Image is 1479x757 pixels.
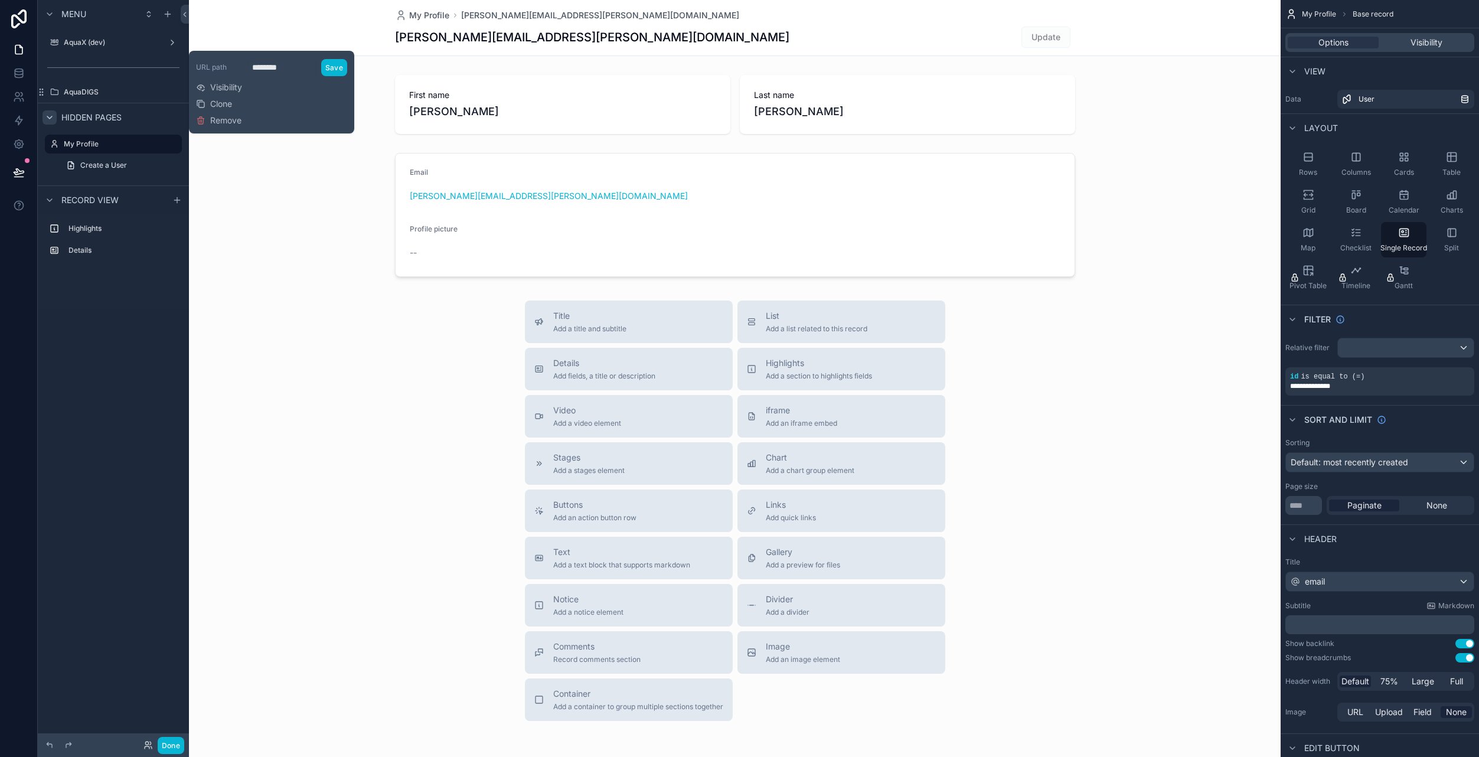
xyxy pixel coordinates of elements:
label: Sorting [1285,438,1310,448]
span: Default [1341,676,1369,687]
button: Charts [1429,184,1474,220]
label: AquaDIGS [64,87,179,97]
span: None [1426,500,1447,511]
div: scrollable content [1285,615,1474,634]
span: User [1359,94,1374,104]
button: Columns [1333,146,1379,182]
div: scrollable content [38,214,189,272]
span: 75% [1380,676,1398,687]
button: Cards [1381,146,1426,182]
span: Upload [1375,706,1403,718]
span: Paginate [1347,500,1382,511]
span: Layout [1304,122,1338,134]
span: Header [1304,533,1337,545]
label: Relative filter [1285,343,1333,353]
a: AquaX (dev) [45,33,182,52]
label: Image [1285,707,1333,717]
button: Gantt [1381,260,1426,295]
span: Filter [1304,314,1331,325]
a: User [1337,90,1474,109]
span: Markdown [1438,601,1474,611]
span: My Profile [1302,9,1336,19]
span: Columns [1341,168,1371,177]
span: email [1305,576,1325,588]
span: Rows [1299,168,1317,177]
span: Hidden pages [61,112,122,123]
span: Full [1450,676,1463,687]
label: Header width [1285,677,1333,686]
label: Highlights [68,224,177,233]
span: Visibility [1411,37,1442,48]
span: Large [1412,676,1434,687]
span: URL [1347,706,1363,718]
span: Grid [1301,205,1315,215]
span: My Profile [409,9,449,21]
button: Checklist [1333,222,1379,257]
span: Base record [1353,9,1393,19]
span: Timeline [1341,281,1370,291]
button: Done [158,737,184,754]
label: My Profile [64,139,175,149]
span: id [1290,373,1298,381]
span: Map [1301,243,1315,253]
span: Cards [1394,168,1414,177]
span: Board [1346,205,1366,215]
span: Single Record [1380,243,1427,253]
span: Clone [210,98,232,110]
span: Sort And Limit [1304,414,1372,426]
span: Default: most recently created [1291,457,1408,467]
a: Markdown [1426,601,1474,611]
button: Grid [1285,184,1331,220]
button: Board [1333,184,1379,220]
span: is equal to (=) [1301,373,1364,381]
a: [PERSON_NAME][EMAIL_ADDRESS][PERSON_NAME][DOMAIN_NAME] [461,9,739,21]
button: Visibility [196,81,242,93]
button: email [1285,572,1474,592]
span: Table [1442,168,1461,177]
div: Show backlink [1285,639,1334,648]
button: Default: most recently created [1285,452,1474,472]
label: Page size [1285,482,1318,491]
a: My Profile [395,9,449,21]
span: Checklist [1340,243,1372,253]
span: Remove [210,115,241,126]
span: Charts [1441,205,1463,215]
button: Single Record [1381,222,1426,257]
button: Map [1285,222,1331,257]
label: Subtitle [1285,601,1311,611]
span: Visibility [210,81,242,93]
label: Details [68,246,177,255]
button: Clone [196,98,241,110]
a: My Profile [45,135,182,154]
button: Timeline [1333,260,1379,295]
div: Show breadcrumbs [1285,653,1351,663]
span: None [1446,706,1467,718]
span: Field [1413,706,1432,718]
span: Gantt [1395,281,1413,291]
label: Data [1285,94,1333,104]
span: Create a User [80,161,127,170]
label: Title [1285,557,1474,567]
button: Split [1429,222,1474,257]
span: Split [1444,243,1459,253]
span: Pivot Table [1289,281,1327,291]
h1: [PERSON_NAME][EMAIL_ADDRESS][PERSON_NAME][DOMAIN_NAME] [395,29,789,45]
span: Options [1318,37,1349,48]
span: View [1304,66,1325,77]
button: Table [1429,146,1474,182]
button: Save [321,59,347,76]
button: Rows [1285,146,1331,182]
label: URL path [196,63,243,72]
span: Record view [61,194,119,206]
a: AquaDIGS [45,83,182,102]
a: Create a User [59,156,182,175]
button: Remove [196,115,241,126]
span: Menu [61,8,86,20]
span: Calendar [1389,205,1419,215]
label: AquaX (dev) [64,38,163,47]
button: Calendar [1381,184,1426,220]
button: Pivot Table [1285,260,1331,295]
